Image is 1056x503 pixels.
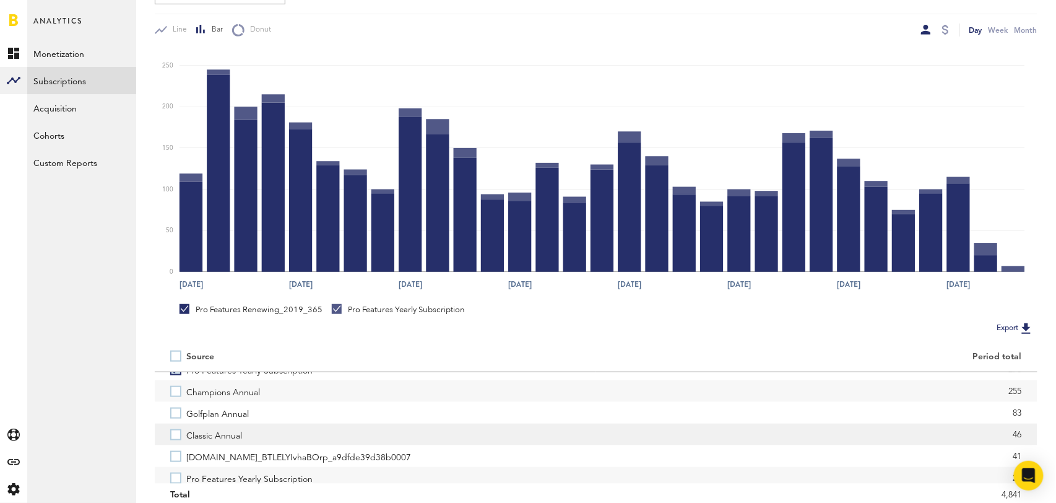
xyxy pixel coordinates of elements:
[27,67,136,94] a: Subscriptions
[162,104,173,110] text: 200
[989,24,1008,37] div: Week
[1015,24,1037,37] div: Month
[162,63,173,69] text: 250
[180,279,203,291] text: [DATE]
[508,279,532,291] text: [DATE]
[332,304,465,315] div: Pro Features Yearly Subscription
[186,352,214,362] div: Source
[186,402,249,424] span: Golfplan Annual
[289,279,313,291] text: [DATE]
[33,14,82,40] span: Analytics
[612,382,1022,401] div: 255
[186,467,313,489] span: Pro Features Yearly Subscription
[612,447,1022,466] div: 41
[166,228,173,234] text: 50
[162,145,173,151] text: 150
[1019,321,1034,336] img: Export
[612,426,1022,444] div: 46
[1014,461,1044,491] div: Open Intercom Messenger
[27,121,136,149] a: Cohorts
[618,279,641,291] text: [DATE]
[969,24,982,37] div: Day
[27,94,136,121] a: Acquisition
[186,424,242,445] span: Classic Annual
[27,149,136,176] a: Custom Reports
[612,404,1022,422] div: 83
[612,469,1022,488] div: 22
[27,40,136,67] a: Monetization
[946,279,970,291] text: [DATE]
[993,320,1037,336] button: Export
[162,186,173,193] text: 100
[186,445,411,467] span: [DOMAIN_NAME]_BTLELYIvhaBOrp_a9dfde39d38b0007
[170,269,173,275] text: 0
[180,304,322,315] div: Pro Features Renewing_2019_365
[399,279,422,291] text: [DATE]
[727,279,751,291] text: [DATE]
[837,279,860,291] text: [DATE]
[612,352,1022,362] div: Period total
[26,9,71,20] span: Support
[186,380,260,402] span: Champions Annual
[245,25,271,35] span: Donut
[206,25,223,35] span: Bar
[167,25,187,35] span: Line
